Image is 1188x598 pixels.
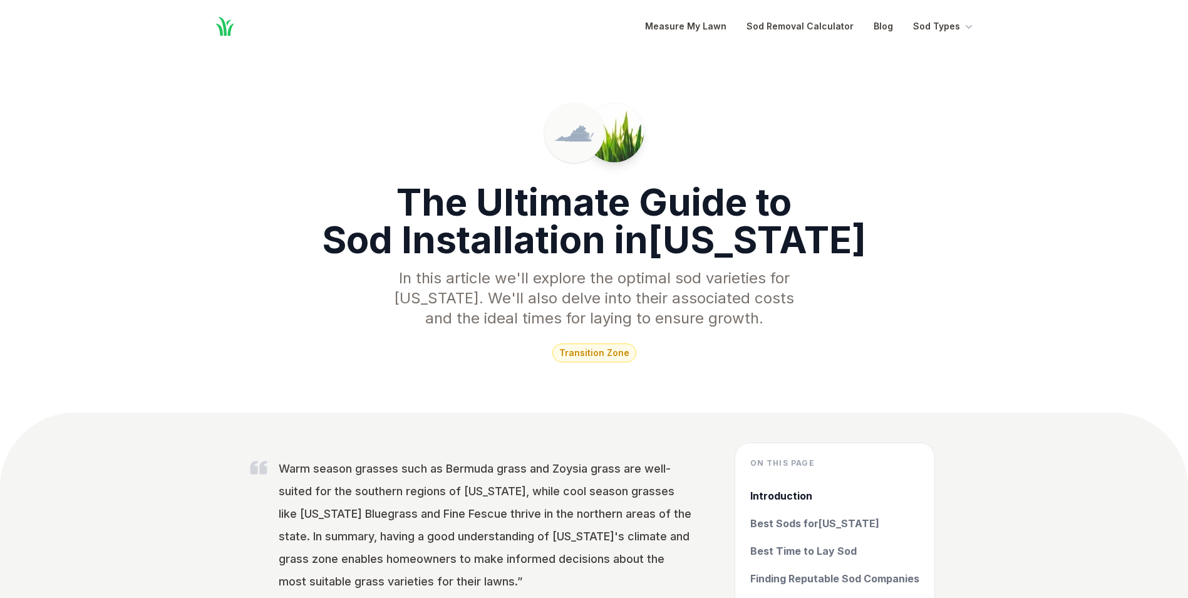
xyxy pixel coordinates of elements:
[913,19,975,34] button: Sod Types
[384,268,805,328] p: In this article we'll explore the optimal sod varieties for [US_STATE] . We'll also delve into th...
[750,516,919,531] a: Best Sods for[US_STATE]
[750,488,919,503] a: Introduction
[750,458,919,468] h4: On this page
[750,571,919,586] a: Finding Reputable Sod Companies
[279,458,695,593] p: Warm season grasses such as Bermuda grass and Zoysia grass are well-suited for the southern regio...
[750,543,919,559] a: Best Time to Lay Sod
[585,103,644,162] img: Picture of a patch of sod in Virginia
[645,19,726,34] a: Measure My Lawn
[746,19,854,34] a: Sod Removal Calculator
[874,19,893,34] a: Blog
[552,344,636,362] span: transition zone
[554,113,594,153] img: Virginia state outline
